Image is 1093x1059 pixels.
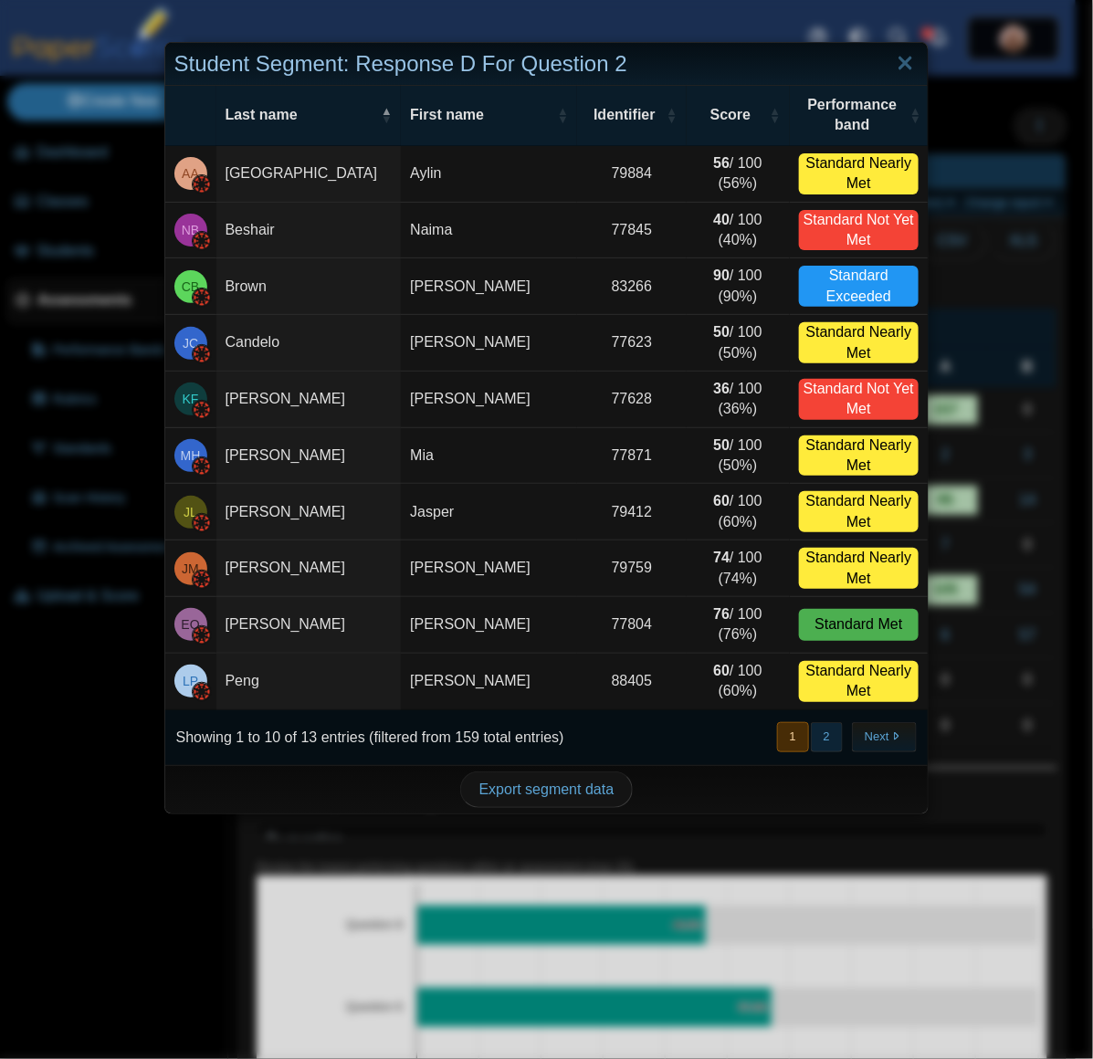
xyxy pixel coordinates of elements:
td: / 100 (76%) [687,597,790,654]
span: First name [410,105,553,125]
td: / 100 (60%) [687,484,790,540]
span: Emma O'Keefe [181,618,199,631]
b: 56 [713,155,730,171]
span: Naima Beshair [182,224,199,236]
td: Peng [216,654,402,710]
b: 90 [713,267,730,283]
span: Aylin Alassaad [182,167,199,180]
div: Standard Not Yet Met [799,379,920,420]
td: / 100 (40%) [687,203,790,259]
td: 79412 [577,484,686,540]
td: [PERSON_NAME] [216,484,402,540]
b: 74 [713,550,730,565]
span: First name : Activate to sort [557,106,568,124]
td: Brown [216,258,402,315]
a: Close [891,48,920,79]
span: Joseph Martin [182,562,199,575]
span: Export segment data [479,781,615,797]
td: / 100 (56%) [687,146,790,203]
img: canvas-logo.png [193,683,211,701]
td: 77623 [577,315,686,372]
b: 36 [713,381,730,396]
div: Standard Nearly Met [799,548,920,589]
div: Standard Nearly Met [799,661,920,702]
img: canvas-logo.png [193,232,211,250]
span: Jasper Lee [184,506,197,519]
div: Standard Met [799,609,920,641]
td: Naima [401,203,577,259]
span: Performance band : Activate to sort [909,106,919,124]
img: canvas-logo.png [193,457,211,476]
td: / 100 (74%) [687,540,790,597]
div: Showing 1 to 10 of 13 entries (filtered from 159 total entries) [165,710,564,765]
td: Beshair [216,203,402,259]
div: Standard Nearly Met [799,435,920,477]
span: Score : Activate to sort [770,106,781,124]
td: [PERSON_NAME] [401,597,577,654]
b: 76 [713,606,730,622]
b: 60 [713,663,730,678]
img: canvas-logo.png [193,626,211,645]
div: Standard Nearly Met [799,491,920,532]
b: 40 [713,212,730,227]
div: Standard Nearly Met [799,322,920,363]
button: 2 [811,722,843,752]
div: Standard Exceeded [799,266,920,307]
td: [PERSON_NAME] [216,428,402,485]
td: 77628 [577,372,686,428]
td: [PERSON_NAME] [401,654,577,710]
td: / 100 (50%) [687,428,790,485]
td: 79759 [577,540,686,597]
td: Candelo [216,315,402,372]
div: Student Segment: Response D For Question 2 [165,43,929,86]
td: 79884 [577,146,686,203]
span: Performance band [799,95,907,136]
td: [PERSON_NAME] [401,372,577,428]
td: [PERSON_NAME] [401,540,577,597]
td: [PERSON_NAME] [401,315,577,372]
td: / 100 (36%) [687,372,790,428]
td: Jasper [401,484,577,540]
nav: pagination [775,722,918,752]
td: / 100 (90%) [687,258,790,315]
span: Karl Fischer [183,393,199,405]
span: Cyrus Brown [182,280,199,293]
a: Export segment data [460,771,634,808]
img: canvas-logo.png [193,401,211,419]
img: canvas-logo.png [193,288,211,307]
td: Aylin [401,146,577,203]
b: 60 [713,493,730,509]
button: Next [852,722,917,752]
td: / 100 (50%) [687,315,790,372]
b: 50 [713,437,730,453]
span: Last name [226,105,378,125]
span: Lawrence Peng [183,675,198,687]
span: John Candelo [183,337,198,350]
div: Standard Nearly Met [799,153,920,194]
img: canvas-logo.png [193,345,211,363]
span: Last name : Activate to invert sorting [381,106,392,124]
img: canvas-logo.png [193,514,211,532]
td: 88405 [577,654,686,710]
img: canvas-logo.png [193,571,211,589]
b: 50 [713,324,730,340]
td: [PERSON_NAME] [216,540,402,597]
td: [PERSON_NAME] [216,372,402,428]
td: 77804 [577,597,686,654]
td: 83266 [577,258,686,315]
span: Score [696,105,766,125]
button: 1 [777,722,809,752]
td: 77871 [577,428,686,485]
span: Identifier : Activate to sort [667,106,678,124]
td: [PERSON_NAME] [216,597,402,654]
td: [GEOGRAPHIC_DATA] [216,146,402,203]
td: [PERSON_NAME] [401,258,577,315]
td: / 100 (60%) [687,654,790,710]
span: Identifier [586,105,662,125]
img: canvas-logo.png [193,175,211,194]
span: Mia Hartley [181,449,201,462]
td: Mia [401,428,577,485]
div: Standard Not Yet Met [799,210,920,251]
td: 77845 [577,203,686,259]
